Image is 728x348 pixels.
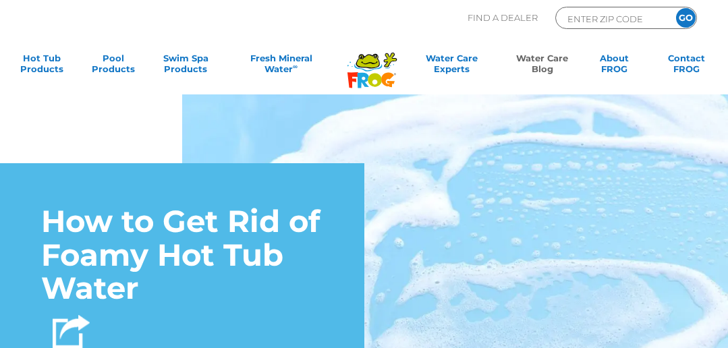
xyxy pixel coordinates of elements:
a: Water CareExperts [405,53,498,80]
sup: ∞ [293,63,298,70]
a: Water CareBlog [514,53,570,80]
a: Swim SpaProducts [158,53,214,80]
a: AboutFROG [586,53,642,80]
p: Find A Dealer [468,7,538,29]
a: Hot TubProducts [13,53,69,80]
a: PoolProducts [86,53,142,80]
a: ContactFROG [659,53,715,80]
img: Frog Products Logo [340,35,404,88]
h1: How to Get Rid of Foamy Hot Tub Water [41,204,323,305]
a: Fresh MineralWater∞ [230,53,333,80]
input: GO [676,8,696,28]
